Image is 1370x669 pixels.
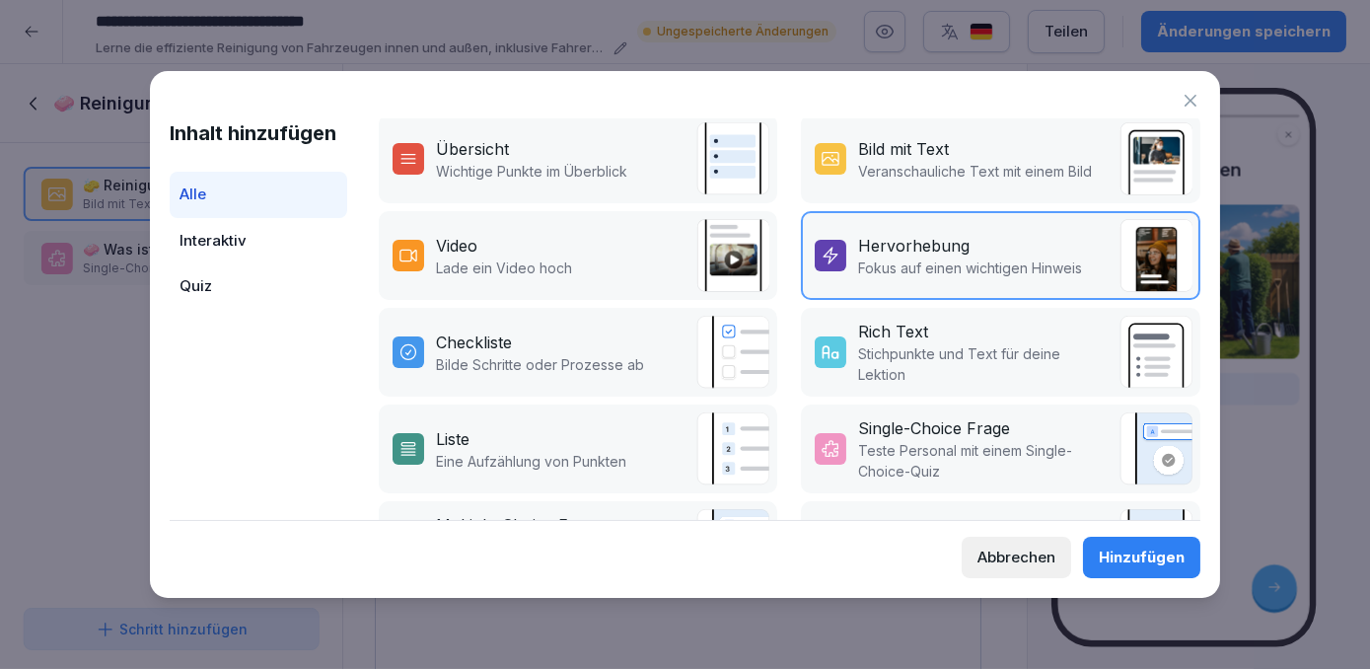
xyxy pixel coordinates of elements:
[696,509,769,582] img: quiz.svg
[858,161,1092,182] p: Veranschauliche Text mit einem Bild
[858,343,1110,385] p: Stichpunkte und Text für deine Lektion
[858,137,949,161] div: Bild mit Text
[858,234,970,258] div: Hervorhebung
[436,234,477,258] div: Video
[977,547,1055,568] div: Abbrechen
[858,320,928,343] div: Rich Text
[436,451,626,472] p: Eine Aufzählung von Punkten
[1119,509,1192,582] img: true_false.svg
[962,537,1071,578] button: Abbrechen
[1119,219,1192,292] img: callout.png
[170,218,347,264] div: Interaktiv
[436,258,572,278] p: Lade ein Video hoch
[1119,412,1192,485] img: single_choice_quiz.svg
[696,316,769,389] img: checklist.svg
[696,412,769,485] img: list.svg
[1119,122,1192,195] img: text_image.png
[858,258,1082,278] p: Fokus auf einen wichtigen Hinweis
[1099,547,1185,568] div: Hinzufügen
[436,513,602,537] div: Multiple-Choice Frage
[1119,316,1192,389] img: richtext.svg
[696,122,769,195] img: overview.svg
[436,427,469,451] div: Liste
[170,172,347,218] div: Alle
[1083,537,1200,578] button: Hinzufügen
[858,440,1110,482] p: Teste Personal mit einem Single-Choice-Quiz
[858,416,1010,440] div: Single-Choice Frage
[436,331,512,354] div: Checkliste
[436,137,509,161] div: Übersicht
[436,161,627,182] p: Wichtige Punkte im Überblick
[436,354,644,375] p: Bilde Schritte oder Prozesse ab
[170,263,347,310] div: Quiz
[696,219,769,292] img: video.png
[170,118,347,148] h1: Inhalt hinzufügen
